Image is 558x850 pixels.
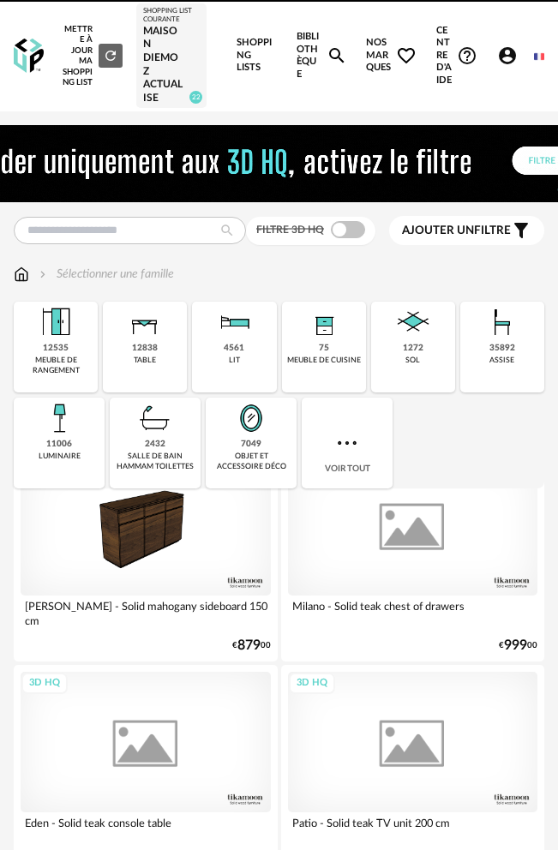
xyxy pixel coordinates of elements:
div: objet et accessoire déco [211,452,291,471]
a: 3D HQ [PERSON_NAME] - Solid mahogany sideboard 150 cm €87900 [14,448,278,661]
span: Filtre 3D HQ [256,224,324,235]
div: meuble de rangement [19,356,93,375]
button: Ajouter unfiltre Filter icon [389,216,544,245]
div: luminaire [39,452,81,461]
span: 22 [189,91,202,104]
span: Filter icon [511,220,531,241]
img: Meuble%20de%20rangement.png [35,302,76,343]
img: OXP [14,39,44,74]
div: 11006 [46,439,72,450]
span: 999 [504,640,527,651]
div: Patio - Solid teak TV unit 200 cm [288,812,538,847]
img: more.7b13dc1.svg [333,429,361,457]
div: Voir tout [302,398,393,488]
span: Refresh icon [103,51,118,60]
div: 3D HQ [289,673,335,694]
img: Miroir.png [231,398,272,439]
a: Shopping List courante MAISON DIEMOZ ACTUALISE 22 [143,7,201,105]
div: € 00 [499,640,537,651]
div: 1272 [403,343,423,354]
div: Eden - Solid teak console table [21,812,271,847]
div: table [134,356,156,365]
div: MAISON DIEMOZ ACTUALISE [143,25,201,105]
span: 879 [237,640,261,651]
div: 2432 [145,439,165,450]
span: Magnify icon [327,45,347,66]
img: Sol.png [393,302,434,343]
div: 7049 [241,439,261,450]
div: 75 [319,343,329,354]
span: Account Circle icon [497,45,525,66]
div: Sélectionner une famille [36,266,174,283]
img: Assise.png [482,302,523,343]
div: 4561 [224,343,244,354]
div: 3D HQ [21,673,68,694]
div: Shopping List courante [143,7,201,25]
span: Heart Outline icon [396,45,417,66]
img: Luminaire.png [39,398,80,439]
div: Milano - Solid teak chest of drawers [288,596,538,630]
div: assise [489,356,514,365]
img: svg+xml;base64,PHN2ZyB3aWR0aD0iMTYiIGhlaWdodD0iMTciIHZpZXdCb3g9IjAgMCAxNiAxNyIgZmlsbD0ibm9uZSIgeG... [14,266,29,283]
img: Literie.png [213,302,255,343]
img: Table.png [124,302,165,343]
span: filtre [402,224,511,238]
span: Centre d'aideHelp Circle Outline icon [436,25,477,87]
div: meuble de cuisine [287,356,361,365]
div: sol [405,356,420,365]
img: Salle%20de%20bain.png [135,398,176,439]
a: 3D HQ Milano - Solid teak chest of drawers €99900 [281,448,545,661]
img: fr [534,51,544,62]
div: lit [229,356,240,365]
span: Account Circle icon [497,45,518,66]
img: svg+xml;base64,PHN2ZyB3aWR0aD0iMTYiIGhlaWdodD0iMTYiIHZpZXdCb3g9IjAgMCAxNiAxNiIgZmlsbD0ibm9uZSIgeG... [36,266,50,283]
div: 12838 [132,343,158,354]
div: 35892 [489,343,515,354]
div: € 00 [232,640,271,651]
div: 12535 [43,343,69,354]
div: salle de bain hammam toilettes [115,452,195,471]
span: Ajouter un [402,224,474,236]
img: Rangement.png [303,302,345,343]
div: [PERSON_NAME] - Solid mahogany sideboard 150 cm [21,596,271,630]
div: Mettre à jour ma Shopping List [61,24,122,88]
span: Help Circle Outline icon [457,45,477,66]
